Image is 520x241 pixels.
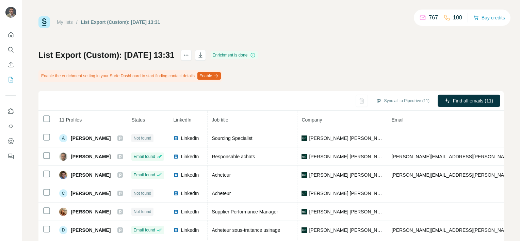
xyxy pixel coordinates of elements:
[71,135,111,142] span: [PERSON_NAME]
[212,154,255,159] span: Responsable achats
[173,135,179,141] img: LinkedIn logo
[133,190,151,196] span: Not found
[59,226,67,234] div: D
[59,152,67,161] img: Avatar
[212,172,231,178] span: Acheteur
[173,209,179,214] img: LinkedIn logo
[212,191,231,196] span: Acheteur
[173,227,179,233] img: LinkedIn logo
[181,227,199,234] span: LinkedIn
[302,135,307,141] img: company-logo
[181,172,199,178] span: LinkedIn
[59,134,67,142] div: A
[211,51,258,59] div: Enrichment is done
[38,50,175,61] h1: List Export (Custom): [DATE] 13:31
[473,13,505,22] button: Buy credits
[133,209,151,215] span: Not found
[57,19,73,25] a: My lists
[38,70,222,82] div: Enable the enrichment setting in your Surfe Dashboard to start finding contact details
[181,50,192,61] button: actions
[5,105,16,117] button: Use Surfe on LinkedIn
[5,29,16,41] button: Quick start
[181,135,199,142] span: LinkedIn
[429,14,438,22] p: 767
[59,171,67,179] img: Avatar
[71,153,111,160] span: [PERSON_NAME]
[309,172,383,178] span: [PERSON_NAME] [PERSON_NAME]
[302,191,307,196] img: company-logo
[38,16,50,28] img: Surfe Logo
[133,154,155,160] span: Email found
[309,190,383,197] span: [PERSON_NAME] [PERSON_NAME]
[302,227,307,233] img: company-logo
[173,117,191,123] span: LinkedIn
[197,72,221,80] button: Enable
[59,189,67,197] div: C
[453,14,462,22] p: 100
[309,208,383,215] span: [PERSON_NAME] [PERSON_NAME]
[173,154,179,159] img: LinkedIn logo
[133,172,155,178] span: Email found
[133,227,155,233] span: Email found
[81,19,160,26] div: List Export (Custom): [DATE] 13:31
[5,120,16,132] button: Use Surfe API
[5,44,16,56] button: Search
[76,19,78,26] li: /
[302,117,322,123] span: Company
[302,172,307,178] img: company-logo
[391,117,403,123] span: Email
[5,74,16,86] button: My lists
[173,172,179,178] img: LinkedIn logo
[438,95,500,107] button: Find all emails (11)
[59,208,67,216] img: Avatar
[71,190,111,197] span: [PERSON_NAME]
[309,227,383,234] span: [PERSON_NAME] [PERSON_NAME]
[212,209,278,214] span: Supplier Performance Manager
[5,7,16,18] img: Avatar
[5,135,16,147] button: Dashboard
[5,59,16,71] button: Enrich CSV
[181,208,199,215] span: LinkedIn
[173,191,179,196] img: LinkedIn logo
[181,153,199,160] span: LinkedIn
[212,135,252,141] span: Sourcing Specialist
[371,96,434,106] button: Sync all to Pipedrive (11)
[309,153,383,160] span: [PERSON_NAME] [PERSON_NAME]
[309,135,383,142] span: [PERSON_NAME] [PERSON_NAME]
[71,227,111,234] span: [PERSON_NAME]
[212,227,280,233] span: Acheteur sous-traitance usinage
[71,172,111,178] span: [PERSON_NAME]
[212,117,228,123] span: Job title
[133,135,151,141] span: Not found
[59,117,82,123] span: 11 Profiles
[302,209,307,214] img: company-logo
[5,150,16,162] button: Feedback
[302,154,307,159] img: company-logo
[71,208,111,215] span: [PERSON_NAME]
[181,190,199,197] span: LinkedIn
[131,117,145,123] span: Status
[453,97,493,104] span: Find all emails (11)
